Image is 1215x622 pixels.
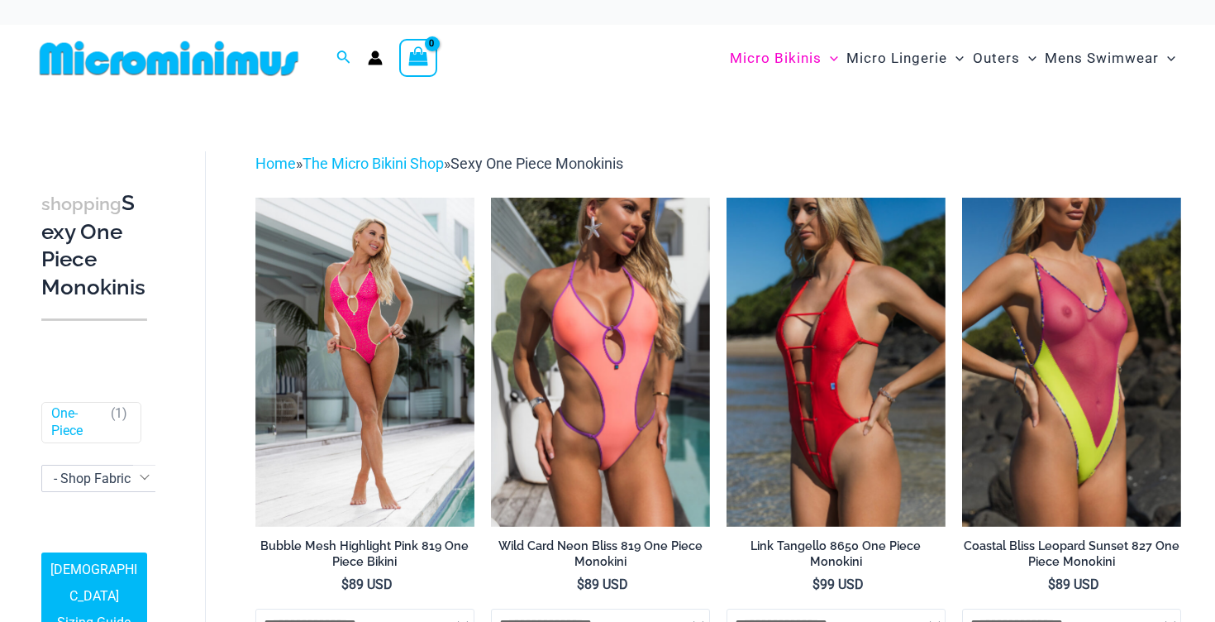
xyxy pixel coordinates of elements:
[341,577,349,592] span: $
[51,405,103,440] a: One-Piece
[368,50,383,65] a: Account icon link
[255,538,474,576] a: Bubble Mesh Highlight Pink 819 One Piece Bikini
[727,198,946,527] img: Link Tangello 8650 One Piece Monokini 11
[399,39,437,77] a: View Shopping Cart, empty
[1048,577,1055,592] span: $
[812,577,820,592] span: $
[255,198,474,527] a: Bubble Mesh Highlight Pink 819 One Piece 01Bubble Mesh Highlight Pink 819 One Piece 03Bubble Mesh...
[255,198,474,527] img: Bubble Mesh Highlight Pink 819 One Piece 01
[962,198,1181,527] img: Coastal Bliss Leopard Sunset 827 One Piece Monokini 06
[962,538,1181,576] a: Coastal Bliss Leopard Sunset 827 One Piece Monokini
[973,37,1020,79] span: Outers
[491,198,710,527] a: Wild Card Neon Bliss 819 One Piece 04Wild Card Neon Bliss 819 One Piece 05Wild Card Neon Bliss 81...
[336,48,351,69] a: Search icon link
[822,37,838,79] span: Menu Toggle
[41,189,147,302] h3: Sexy One Piece Monokinis
[1041,33,1179,84] a: Mens SwimwearMenu ToggleMenu Toggle
[577,577,628,592] bdi: 89 USD
[450,155,623,172] span: Sexy One Piece Monokinis
[115,405,122,421] span: 1
[727,538,946,576] a: Link Tangello 8650 One Piece Monokini
[341,577,393,592] bdi: 89 USD
[255,538,474,569] h2: Bubble Mesh Highlight Pink 819 One Piece Bikini
[111,405,127,440] span: ( )
[255,155,296,172] a: Home
[577,577,584,592] span: $
[491,538,710,569] h2: Wild Card Neon Bliss 819 One Piece Monokini
[491,538,710,576] a: Wild Card Neon Bliss 819 One Piece Monokini
[255,155,623,172] span: » »
[727,198,946,527] a: Link Tangello 8650 One Piece Monokini 11Link Tangello 8650 One Piece Monokini 12Link Tangello 865...
[846,37,947,79] span: Micro Lingerie
[41,465,157,492] span: - Shop Fabric Type
[969,33,1041,84] a: OutersMenu ToggleMenu Toggle
[491,198,710,527] img: Wild Card Neon Bliss 819 One Piece 04
[842,33,968,84] a: Micro LingerieMenu ToggleMenu Toggle
[1048,577,1099,592] bdi: 89 USD
[723,31,1182,86] nav: Site Navigation
[962,198,1181,527] a: Coastal Bliss Leopard Sunset 827 One Piece Monokini 06Coastal Bliss Leopard Sunset 827 One Piece ...
[962,538,1181,569] h2: Coastal Bliss Leopard Sunset 827 One Piece Monokini
[727,538,946,569] h2: Link Tangello 8650 One Piece Monokini
[812,577,864,592] bdi: 99 USD
[33,40,305,77] img: MM SHOP LOGO FLAT
[1020,37,1036,79] span: Menu Toggle
[1159,37,1175,79] span: Menu Toggle
[947,37,964,79] span: Menu Toggle
[41,194,121,214] span: shopping
[730,37,822,79] span: Micro Bikinis
[726,33,842,84] a: Micro BikinisMenu ToggleMenu Toggle
[42,466,156,491] span: - Shop Fabric Type
[1045,37,1159,79] span: Mens Swimwear
[54,471,162,486] span: - Shop Fabric Type
[303,155,444,172] a: The Micro Bikini Shop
